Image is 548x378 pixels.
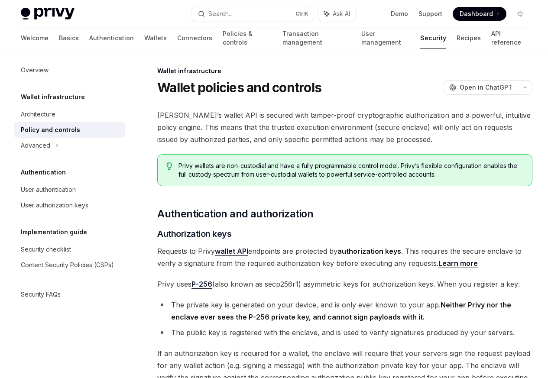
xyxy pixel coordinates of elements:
[157,326,532,339] li: The public key is registered with the enclave, and is used to verify signatures produced by your ...
[157,207,313,221] span: Authentication and authorization
[391,10,408,18] a: Demo
[513,7,527,21] button: Toggle dark mode
[491,28,527,48] a: API reference
[14,257,125,273] a: Content Security Policies (CSPs)
[177,28,212,48] a: Connectors
[453,7,506,21] a: Dashboard
[318,6,356,22] button: Ask AI
[21,227,87,237] h5: Implementation guide
[14,287,125,302] a: Security FAQs
[157,67,532,75] div: Wallet infrastructure
[21,167,66,178] h5: Authentication
[457,28,481,48] a: Recipes
[14,182,125,197] a: User authentication
[157,278,532,290] span: Privy uses (also known as secp256r1) asymmetric keys for authorization keys. When you register a ...
[157,228,231,240] span: Authorization keys
[166,162,172,170] svg: Tip
[282,28,351,48] a: Transaction management
[208,9,233,19] div: Search...
[21,65,49,75] div: Overview
[14,197,125,213] a: User authorization keys
[418,10,442,18] a: Support
[14,122,125,138] a: Policy and controls
[21,28,49,48] a: Welcome
[157,80,321,95] h1: Wallet policies and controls
[59,28,79,48] a: Basics
[157,245,532,269] span: Requests to Privy endpoints are protected by . This requires the secure enclave to verify a signa...
[157,109,532,145] span: [PERSON_NAME]’s wallet API is secured with tamper-proof cryptographic authorization and a powerfu...
[157,299,532,323] li: The private key is generated on your device, and is only ever known to your app.
[14,62,125,78] a: Overview
[295,10,308,17] span: Ctrl K
[361,28,410,48] a: User management
[21,109,55,120] div: Architecture
[21,125,80,135] div: Policy and controls
[420,28,446,48] a: Security
[21,200,88,210] div: User authorization keys
[333,10,350,18] span: Ask AI
[21,184,76,195] div: User authentication
[21,260,114,270] div: Content Security Policies (CSPs)
[444,80,518,95] button: Open in ChatGPT
[14,242,125,257] a: Security checklist
[192,6,314,22] button: Search...CtrlK
[144,28,167,48] a: Wallets
[21,92,85,102] h5: Wallet infrastructure
[460,10,493,18] span: Dashboard
[14,107,125,122] a: Architecture
[21,244,71,255] div: Security checklist
[191,280,212,289] a: P-256
[21,140,50,151] div: Advanced
[215,247,248,256] a: wallet API
[460,83,512,92] span: Open in ChatGPT
[438,259,478,268] a: Learn more
[21,289,61,300] div: Security FAQs
[178,162,523,179] span: Privy wallets are non-custodial and have a fully programmable control model. Privy’s flexible con...
[223,28,272,48] a: Policies & controls
[337,247,401,255] strong: authorization keys
[89,28,134,48] a: Authentication
[21,8,75,20] img: light logo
